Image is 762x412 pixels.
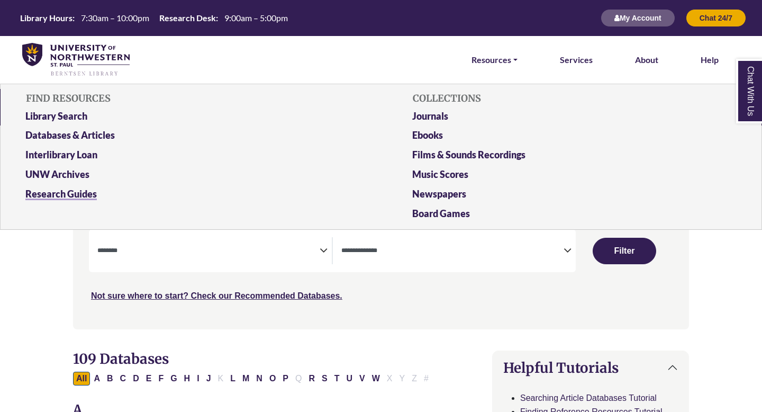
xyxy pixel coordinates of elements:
[17,128,358,147] a: Databases & Articles
[404,109,745,128] a: Journals
[404,128,745,147] a: Ebooks
[404,167,745,186] a: Music Scores
[404,88,745,109] h5: COLLECTIONS
[404,147,745,167] a: Films & Sounds Recordings
[17,109,358,128] a: Library Search
[404,206,745,226] a: Board Games
[17,88,358,109] h5: FIND RESOURCES
[404,186,745,206] a: Newspapers
[17,186,358,206] a: Research Guides
[17,147,358,167] a: Interlibrary Loan
[17,167,358,186] a: UNW Archives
